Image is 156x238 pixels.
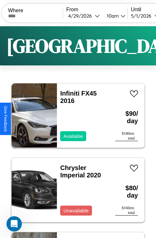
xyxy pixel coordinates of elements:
h3: $ 90 / day [115,104,138,131]
div: 5 / 1 / 2026 [131,13,154,19]
div: Give Feedback [3,106,8,132]
label: Where [8,8,63,13]
a: Infiniti FX45 2016 [60,90,96,104]
div: 10am [104,13,121,19]
div: $ 180 est. total [115,131,138,141]
div: $ 160 est. total [115,206,138,216]
button: 4/29/2026 [66,13,102,19]
button: 10am [102,13,127,19]
h3: $ 80 / day [115,178,138,206]
iframe: Intercom live chat [6,216,22,232]
label: From [66,7,127,13]
p: Unavailable [63,206,88,215]
p: Available [63,132,83,140]
div: 4 / 29 / 2026 [68,13,95,19]
a: Chrysler Imperial 2020 [60,164,101,179]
